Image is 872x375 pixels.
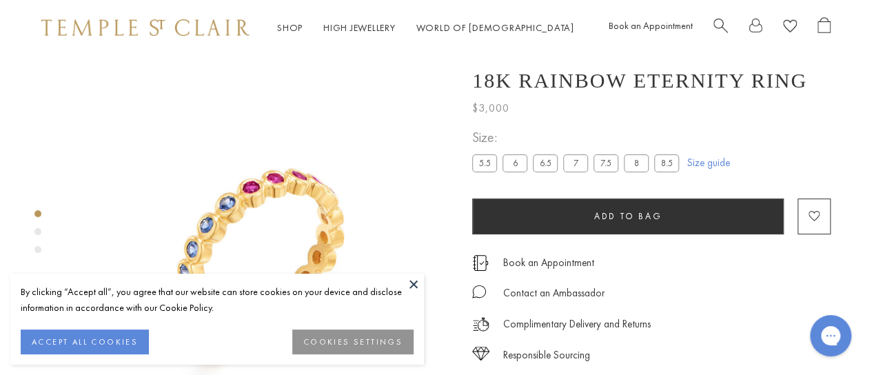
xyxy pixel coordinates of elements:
[503,285,605,302] div: Contact an Ambassador
[21,284,414,316] div: By clicking “Accept all”, you agree that our website can store cookies on your device and disclos...
[654,154,679,172] label: 8.5
[503,316,651,333] p: Complimentary Delivery and Returns
[292,330,414,354] button: COOKIES SETTINGS
[472,255,489,271] img: icon_appointment.svg
[472,316,489,333] img: icon_delivery.svg
[594,210,662,222] span: Add to bag
[277,19,574,37] nav: Main navigation
[783,17,797,39] a: View Wishlist
[472,99,509,117] span: $3,000
[472,285,486,298] img: MessageIcon-01_2.svg
[503,154,527,172] label: 6
[563,154,588,172] label: 7
[533,154,558,172] label: 6.5
[503,255,594,270] a: Book an Appointment
[472,126,685,149] span: Size:
[21,330,149,354] button: ACCEPT ALL COOKIES
[624,154,649,172] label: 8
[472,154,497,172] label: 5.5
[416,21,574,34] a: World of [DEMOGRAPHIC_DATA]World of [DEMOGRAPHIC_DATA]
[609,19,693,32] a: Book an Appointment
[713,17,728,39] a: Search
[472,69,807,92] h1: 18K Rainbow Eternity Ring
[34,207,41,264] div: Product gallery navigation
[594,154,618,172] label: 7.5
[818,17,831,39] a: Open Shopping Bag
[687,156,730,170] a: Size guide
[277,21,303,34] a: ShopShop
[472,199,784,234] button: Add to bag
[323,21,396,34] a: High JewelleryHigh Jewellery
[472,347,489,361] img: icon_sourcing.svg
[503,347,590,364] div: Responsible Sourcing
[803,310,858,361] iframe: Gorgias live chat messenger
[41,19,250,36] img: Temple St. Clair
